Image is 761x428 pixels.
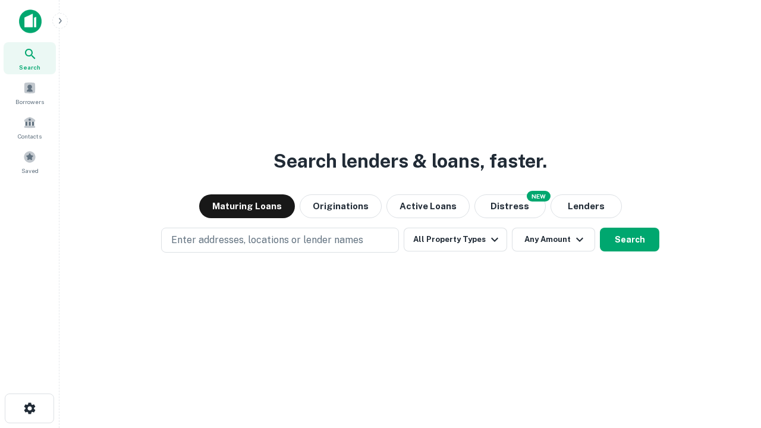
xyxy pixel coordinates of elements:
[600,228,659,251] button: Search
[161,228,399,253] button: Enter addresses, locations or lender names
[199,194,295,218] button: Maturing Loans
[15,97,44,106] span: Borrowers
[21,166,39,175] span: Saved
[4,111,56,143] a: Contacts
[527,191,551,202] div: NEW
[551,194,622,218] button: Lenders
[19,10,42,33] img: capitalize-icon.png
[4,77,56,109] a: Borrowers
[4,146,56,178] a: Saved
[19,62,40,72] span: Search
[702,333,761,390] iframe: Chat Widget
[4,42,56,74] a: Search
[386,194,470,218] button: Active Loans
[474,194,546,218] button: Search distressed loans with lien and other non-mortgage details.
[404,228,507,251] button: All Property Types
[171,233,363,247] p: Enter addresses, locations or lender names
[273,147,547,175] h3: Search lenders & loans, faster.
[18,131,42,141] span: Contacts
[300,194,382,218] button: Originations
[512,228,595,251] button: Any Amount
